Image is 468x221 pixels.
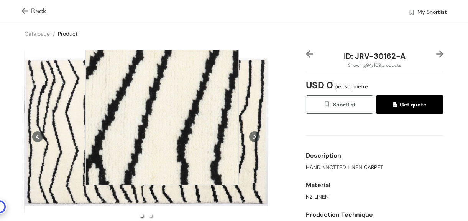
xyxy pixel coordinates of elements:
[306,50,313,58] img: left
[376,95,443,114] button: quoteGet quote
[25,30,50,37] a: Catalogue
[408,9,415,17] img: wishlist
[323,100,355,109] span: Shortlist
[21,6,46,17] span: Back
[323,101,333,109] img: wishlist
[58,30,77,37] a: Product
[344,51,406,61] span: ID: JRV-30162-A
[306,95,373,114] button: wishlistShortlist
[306,193,443,201] div: NZ LINEN
[306,148,443,163] div: Description
[333,83,368,90] span: per sq. metre
[348,62,401,69] span: Showing 94 / 109 products
[21,8,31,16] img: Go back
[393,102,400,109] img: quote
[306,178,443,193] div: Material
[417,8,447,17] span: My Shortlist
[53,30,55,37] span: /
[306,163,383,171] span: HAND KNOTTED LINEN CARPET
[436,50,443,58] img: right
[149,214,152,217] li: slide item 2
[306,75,368,95] span: USD 0
[393,100,426,109] span: Get quote
[140,214,143,217] li: slide item 1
